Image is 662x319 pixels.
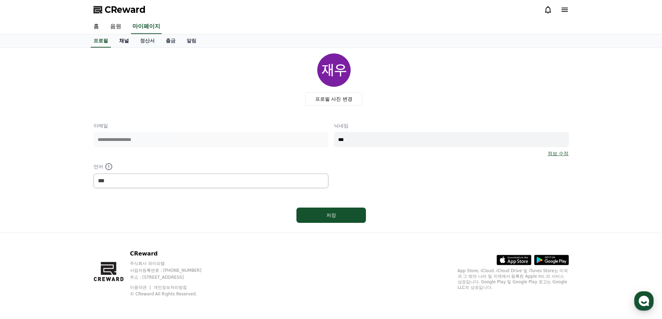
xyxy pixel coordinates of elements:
a: 홈 [2,220,46,237]
p: 사업자등록번호 : [PHONE_NUMBER] [130,268,215,273]
a: 정보 수정 [548,150,569,157]
span: 홈 [22,230,26,236]
button: 저장 [296,208,366,223]
a: 대화 [46,220,90,237]
a: 정산서 [134,34,160,48]
span: CReward [105,4,146,15]
img: profile_image [317,53,351,87]
p: 이메일 [93,122,328,129]
a: 설정 [90,220,133,237]
span: 대화 [64,231,72,236]
p: © CReward All Rights Reserved. [130,291,215,297]
p: 닉네임 [334,122,569,129]
p: App Store, iCloud, iCloud Drive 및 iTunes Store는 미국과 그 밖의 나라 및 지역에서 등록된 Apple Inc.의 서비스 상표입니다. Goo... [458,268,569,290]
div: 저장 [310,212,352,219]
a: 알림 [181,34,202,48]
a: 홈 [88,19,105,34]
p: 주소 : [STREET_ADDRESS] [130,275,215,280]
a: 음원 [105,19,127,34]
p: 주식회사 와이피랩 [130,261,215,266]
p: 언어 [93,162,328,171]
a: 개인정보처리방침 [154,285,187,290]
a: 채널 [114,34,134,48]
a: 마이페이지 [131,19,162,34]
span: 설정 [107,230,116,236]
a: 이용약관 [130,285,152,290]
a: 출금 [160,34,181,48]
label: 프로필 사진 변경 [305,92,362,106]
a: 프로필 [91,34,111,48]
p: CReward [130,250,215,258]
a: CReward [93,4,146,15]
